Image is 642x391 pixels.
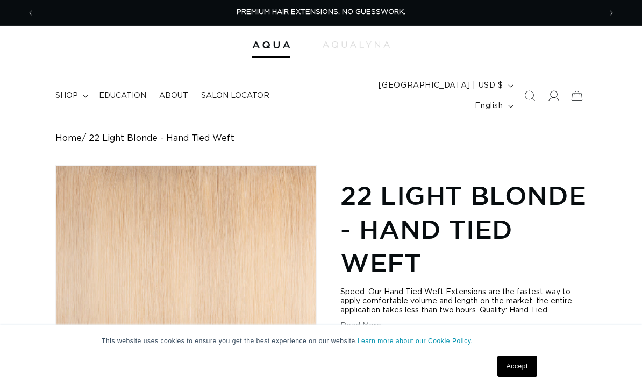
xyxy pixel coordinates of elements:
span: English [475,101,503,112]
span: PREMIUM HAIR EXTENSIONS. NO GUESSWORK. [237,9,405,16]
button: Read More [340,322,381,331]
nav: breadcrumbs [55,133,586,144]
span: 22 Light Blonde - Hand Tied Weft [89,133,234,144]
button: English [468,96,517,116]
span: shop [55,91,78,101]
button: Previous announcement [19,3,42,23]
a: Salon Locator [195,84,276,107]
img: Aqua Hair Extensions [252,41,290,49]
h1: 22 Light Blonde - Hand Tied Weft [340,179,586,279]
p: This website uses cookies to ensure you get the best experience on our website. [102,336,540,346]
summary: shop [49,84,92,107]
img: aqualyna.com [323,41,390,48]
button: [GEOGRAPHIC_DATA] | USD $ [372,75,518,96]
a: Home [55,133,82,144]
button: Next announcement [600,3,623,23]
a: Education [92,84,153,107]
a: Accept [497,356,537,377]
span: Education [99,91,146,101]
span: [GEOGRAPHIC_DATA] | USD $ [379,80,503,91]
a: About [153,84,195,107]
summary: Search [518,84,541,108]
span: Salon Locator [201,91,269,101]
div: Speed: Our Hand Tied Weft Extensions are the fastest way to apply comfortable volume and length o... [340,288,586,315]
a: Learn more about our Cookie Policy. [358,337,473,345]
span: About [159,91,188,101]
